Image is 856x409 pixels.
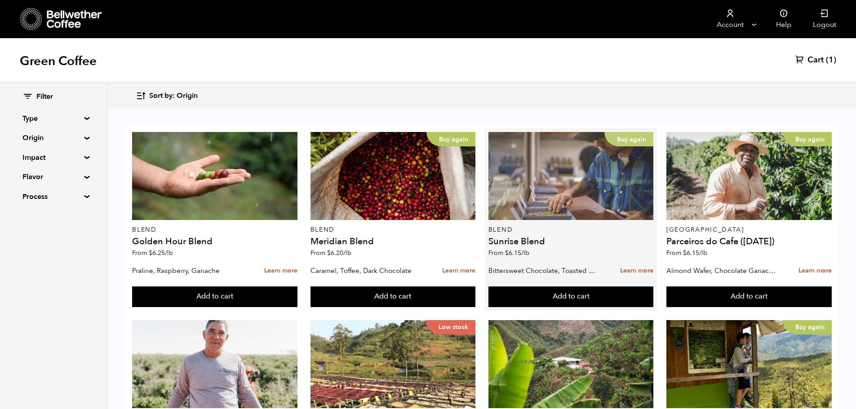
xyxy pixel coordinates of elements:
[442,261,475,281] a: Learn more
[264,261,297,281] a: Learn more
[20,53,97,69] h1: Green Coffee
[149,249,173,257] bdi: 6.25
[310,286,476,307] button: Add to cart
[666,227,832,233] p: [GEOGRAPHIC_DATA]
[310,320,476,408] a: Low stock
[132,227,297,233] p: Blend
[488,264,601,277] p: Bittersweet Chocolate, Toasted Marshmallow, Candied Orange, Praline
[310,227,476,233] p: Blend
[505,249,529,257] bdi: 6.15
[310,249,351,257] span: From
[22,132,84,143] summary: Origin
[699,249,707,257] span: /lb
[488,227,654,233] p: Blend
[22,152,84,163] summary: Impact
[149,91,198,101] span: Sort by: Origin
[666,132,832,220] a: Buy again
[132,237,297,246] h4: Golden Hour Blend
[488,286,654,307] button: Add to cart
[521,249,529,257] span: /lb
[149,249,152,257] span: $
[683,249,687,257] span: $
[327,249,351,257] bdi: 6.20
[426,132,475,146] p: Buy again
[798,261,832,281] a: Learn more
[683,249,707,257] bdi: 6.15
[604,132,653,146] p: Buy again
[488,249,529,257] span: From
[620,261,653,281] a: Learn more
[666,264,779,277] p: Almond Wafer, Chocolate Ganache, Bing Cherry
[807,55,824,66] span: Cart
[666,286,832,307] button: Add to cart
[666,249,707,257] span: From
[132,286,297,307] button: Add to cart
[310,237,476,246] h4: Meridian Blend
[132,264,244,277] p: Praline, Raspberry, Ganache
[310,264,423,277] p: Caramel, Toffee, Dark Chocolate
[505,249,509,257] span: $
[136,85,198,106] button: Sort by: Origin
[488,132,654,220] a: Buy again
[426,320,475,334] p: Low stock
[795,55,836,66] a: Cart (1)
[666,320,832,408] a: Buy again
[488,237,654,246] h4: Sunrise Blend
[666,237,832,246] h4: Parceiros do Cafe ([DATE])
[327,249,331,257] span: $
[310,132,476,220] a: Buy again
[343,249,351,257] span: /lb
[783,320,832,334] p: Buy again
[22,172,84,182] summary: Flavor
[826,55,836,66] span: (1)
[165,249,173,257] span: /lb
[36,92,53,102] span: Filter
[22,113,84,124] summary: Type
[22,191,84,202] summary: Process
[783,132,832,146] p: Buy again
[132,249,173,257] span: From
